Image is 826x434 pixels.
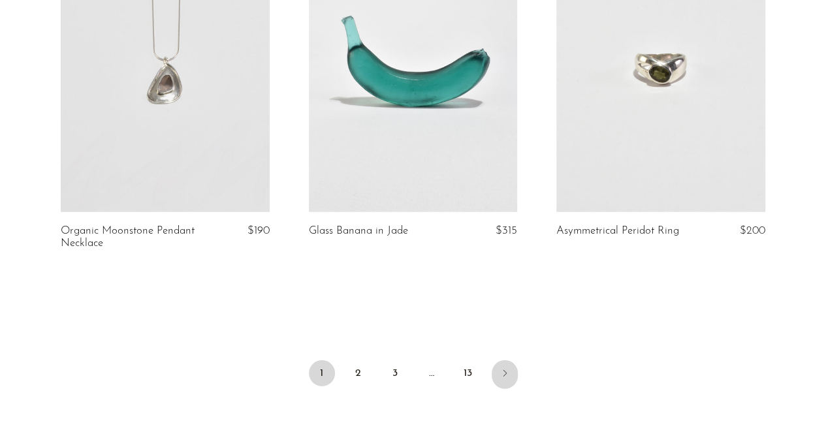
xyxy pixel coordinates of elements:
[382,360,408,386] a: 3
[740,225,765,236] span: $200
[455,360,481,386] a: 13
[492,360,518,389] a: Next
[61,225,199,249] a: Organic Moonstone Pendant Necklace
[556,225,679,237] a: Asymmetrical Peridot Ring
[247,225,270,236] span: $190
[309,225,408,237] a: Glass Banana in Jade
[309,360,335,386] span: 1
[345,360,372,386] a: 2
[419,360,445,386] span: …
[496,225,517,236] span: $315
